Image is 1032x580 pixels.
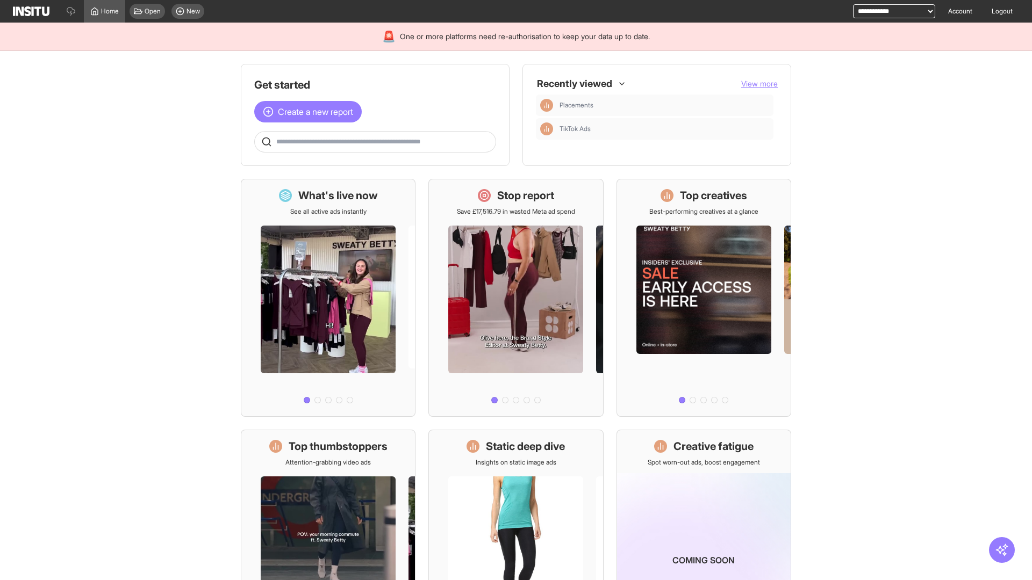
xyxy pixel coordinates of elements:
h1: Static deep dive [486,439,565,454]
span: Placements [560,101,593,110]
h1: Stop report [497,188,554,203]
button: Create a new report [254,101,362,122]
a: What's live nowSee all active ads instantly [241,179,415,417]
span: Placements [560,101,769,110]
h1: Top creatives [680,188,747,203]
p: Attention-grabbing video ads [285,458,371,467]
div: Insights [540,122,553,135]
span: New [187,7,200,16]
span: Open [145,7,161,16]
div: 🚨 [382,29,396,44]
p: Best-performing creatives at a glance [649,207,758,216]
span: Create a new report [278,105,353,118]
span: TikTok Ads [560,125,769,133]
a: Stop reportSave £17,516.79 in wasted Meta ad spend [428,179,603,417]
img: Logo [13,6,49,16]
p: Save £17,516.79 in wasted Meta ad spend [457,207,575,216]
span: TikTok Ads [560,125,591,133]
div: Insights [540,99,553,112]
h1: What's live now [298,188,378,203]
p: Insights on static image ads [476,458,556,467]
p: See all active ads instantly [290,207,367,216]
h1: Top thumbstoppers [289,439,388,454]
span: One or more platforms need re-authorisation to keep your data up to date. [400,31,650,42]
span: Home [101,7,119,16]
a: Top creativesBest-performing creatives at a glance [617,179,791,417]
button: View more [741,78,778,89]
span: View more [741,79,778,88]
h1: Get started [254,77,496,92]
